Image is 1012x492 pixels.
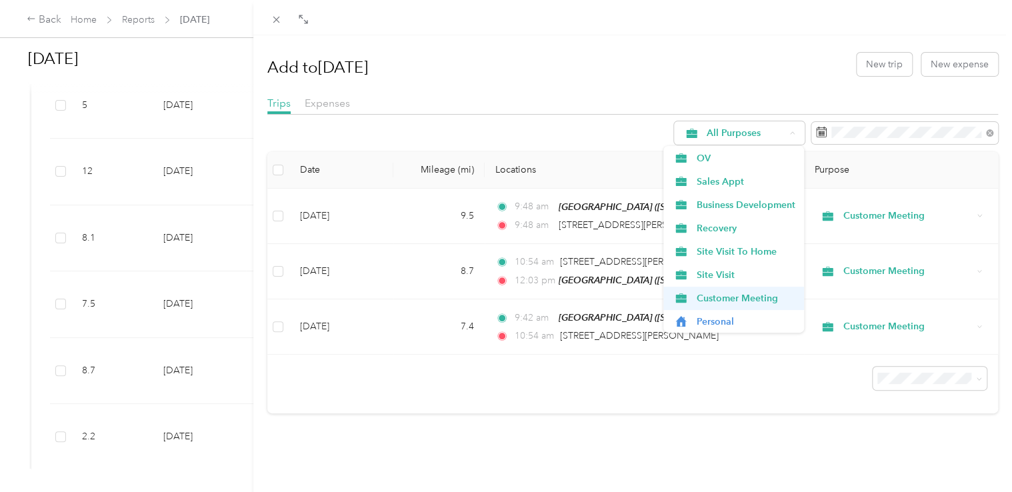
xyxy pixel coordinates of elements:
span: Customer Meeting [843,264,972,279]
span: [GEOGRAPHIC_DATA] ([STREET_ADDRESS][US_STATE]) [559,312,791,323]
td: [DATE] [289,189,393,244]
span: 12:03 pm [515,273,553,288]
span: 9:42 am [515,311,553,325]
span: 9:48 am [515,218,553,233]
span: [STREET_ADDRESS][PERSON_NAME] [560,330,719,341]
th: Locations [485,152,804,189]
span: 10:54 am [515,255,554,269]
span: Business Development [696,198,795,212]
span: Customer Meeting [843,319,972,334]
h1: Add to [DATE] [267,51,368,83]
span: Customer Meeting [696,291,795,305]
span: OV [696,151,795,165]
span: 10:54 am [515,329,554,343]
td: [DATE] [289,244,393,299]
td: 9.5 [393,189,485,244]
button: New expense [921,53,998,76]
span: Trips [267,97,291,109]
th: Purpose [804,152,998,189]
span: Sales Appt [696,175,795,189]
th: Mileage (mi) [393,152,485,189]
span: [STREET_ADDRESS][PERSON_NAME] [559,219,717,231]
span: [GEOGRAPHIC_DATA] ([STREET_ADDRESS][US_STATE]) [559,201,791,213]
span: Expenses [305,97,350,109]
span: Personal [696,315,795,329]
span: Customer Meeting [843,209,972,223]
span: Site Visit To Home [696,245,795,259]
span: Site Visit [696,268,795,282]
button: New trip [857,53,912,76]
td: 7.4 [393,299,485,355]
td: 8.7 [393,244,485,299]
span: [GEOGRAPHIC_DATA] ([STREET_ADDRESS][US_STATE]) [559,275,791,286]
span: [STREET_ADDRESS][PERSON_NAME] [560,256,719,267]
span: Recovery [696,221,795,235]
th: Date [289,152,393,189]
iframe: Everlance-gr Chat Button Frame [937,417,1012,492]
td: [DATE] [289,299,393,355]
span: 9:48 am [515,199,553,214]
span: All Purposes [707,129,785,138]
